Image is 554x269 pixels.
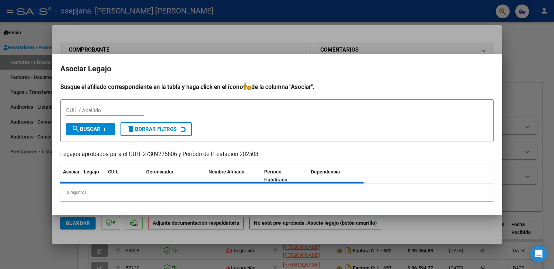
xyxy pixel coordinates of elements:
[108,169,118,174] span: CUIL
[63,169,80,174] span: Asociar
[60,184,494,201] div: 0 registros
[81,164,105,187] datatable-header-cell: Legajo
[105,164,143,187] datatable-header-cell: CUIL
[264,169,287,182] span: Periodo Habilitado
[530,245,547,262] div: Open Intercom Messenger
[208,169,244,174] span: Nombre Afiliado
[60,62,494,75] h2: Asociar Legajo
[66,123,115,135] button: Buscar
[84,169,99,174] span: Legajo
[72,126,100,132] span: Buscar
[60,164,81,187] datatable-header-cell: Asociar
[311,169,340,174] span: Dependencia
[143,164,206,187] datatable-header-cell: Gerenciador
[127,126,177,132] span: Borrar Filtros
[206,164,261,187] datatable-header-cell: Nombre Afiliado
[120,122,192,136] button: Borrar Filtros
[261,164,308,187] datatable-header-cell: Periodo Habilitado
[72,125,80,133] mat-icon: search
[127,125,135,133] mat-icon: delete
[60,150,494,159] p: Legajos aprobados para el CUIT 27309225606 y Período de Prestación 202508
[146,169,173,174] span: Gerenciador
[60,82,494,91] h4: Busque el afiliado correspondiente en la tabla y haga click en el ícono de la columna "Asociar".
[308,164,364,187] datatable-header-cell: Dependencia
